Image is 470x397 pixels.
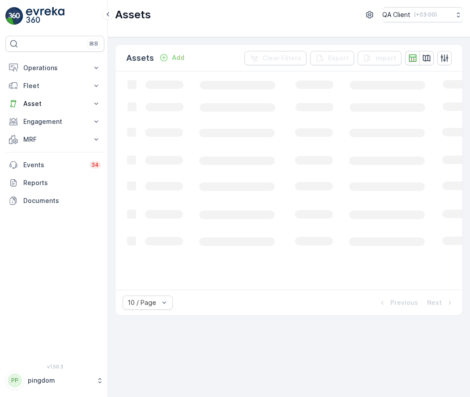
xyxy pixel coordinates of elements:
[5,113,104,131] button: Engagement
[5,192,104,210] a: Documents
[28,376,92,385] p: pingdom
[358,51,402,65] button: Import
[156,52,188,63] button: Add
[5,7,23,25] img: logo
[126,52,154,64] p: Assets
[23,81,86,90] p: Fleet
[376,54,396,63] p: Import
[23,99,86,108] p: Asset
[390,298,418,307] p: Previous
[427,298,442,307] p: Next
[5,156,104,174] a: Events34
[382,7,463,22] button: QA Client(+03:00)
[5,371,104,390] button: PPpingdom
[5,77,104,95] button: Fleet
[244,51,307,65] button: Clear Filters
[377,297,419,308] button: Previous
[89,40,98,47] p: ⌘B
[172,53,184,62] p: Add
[5,131,104,148] button: MRF
[23,160,84,169] p: Events
[91,161,99,169] p: 34
[23,135,86,144] p: MRF
[382,10,410,19] p: QA Client
[5,364,104,369] span: v 1.50.3
[8,373,22,388] div: PP
[328,54,349,63] p: Export
[115,8,151,22] p: Assets
[5,174,104,192] a: Reports
[5,59,104,77] button: Operations
[262,54,301,63] p: Clear Filters
[426,297,455,308] button: Next
[26,7,64,25] img: logo_light-DOdMpM7g.png
[23,178,101,187] p: Reports
[23,117,86,126] p: Engagement
[23,196,101,205] p: Documents
[5,95,104,113] button: Asset
[310,51,354,65] button: Export
[23,63,86,72] p: Operations
[414,11,437,18] p: ( +03:00 )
